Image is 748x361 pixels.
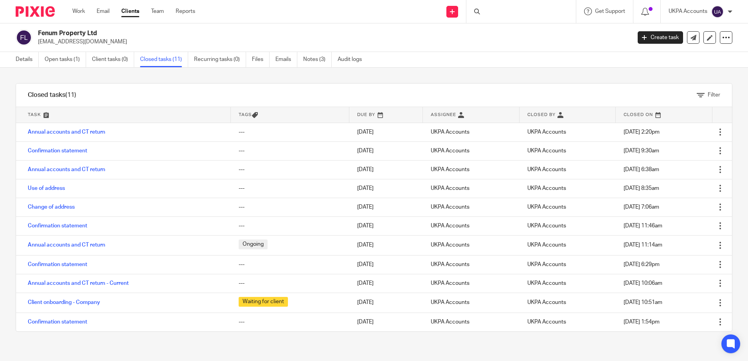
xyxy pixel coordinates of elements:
td: UKPA Accounts [423,216,520,235]
span: [DATE] 10:51am [624,300,662,305]
span: UKPA Accounts [527,242,566,248]
span: UKPA Accounts [527,223,566,229]
a: Team [151,7,164,15]
td: UKPA Accounts [423,160,520,179]
td: [DATE] [349,141,423,160]
td: UKPA Accounts [423,179,520,198]
div: --- [239,318,342,326]
td: [DATE] [349,235,423,255]
span: [DATE] 11:46am [624,223,662,229]
img: svg%3E [16,29,32,46]
td: UKPA Accounts [423,235,520,255]
div: --- [239,128,342,136]
td: UKPA Accounts [423,313,520,331]
a: Details [16,52,39,67]
span: Get Support [595,9,625,14]
td: UKPA Accounts [423,255,520,274]
span: [DATE] 11:14am [624,242,662,248]
td: [DATE] [349,198,423,216]
td: UKPA Accounts [423,198,520,216]
div: --- [239,184,342,192]
a: Annual accounts and CT return [28,129,105,135]
a: Recurring tasks (0) [194,52,246,67]
span: [DATE] 8:35am [624,186,659,191]
a: Reports [176,7,195,15]
a: Confirmation statement [28,223,87,229]
a: Work [72,7,85,15]
div: --- [239,147,342,155]
a: Client tasks (0) [92,52,134,67]
td: [DATE] [349,293,423,313]
a: Annual accounts and CT return [28,242,105,248]
a: Confirmation statement [28,148,87,154]
a: Notes (3) [303,52,332,67]
span: UKPA Accounts [527,319,566,325]
a: Confirmation statement [28,319,87,325]
td: [DATE] [349,274,423,293]
td: [DATE] [349,313,423,331]
a: Clients [121,7,139,15]
td: UKPA Accounts [423,274,520,293]
span: UKPA Accounts [527,204,566,210]
a: Closed tasks (11) [140,52,188,67]
span: UKPA Accounts [527,129,566,135]
th: Tags [231,107,349,123]
span: (11) [65,92,76,98]
span: Waiting for client [239,297,288,307]
span: UKPA Accounts [527,300,566,305]
span: [DATE] 7:06am [624,204,659,210]
a: Files [252,52,270,67]
td: UKPA Accounts [423,141,520,160]
span: [DATE] 9:30am [624,148,659,154]
td: [DATE] [349,216,423,235]
td: [DATE] [349,160,423,179]
a: Use of address [28,186,65,191]
a: Email [97,7,110,15]
p: [EMAIL_ADDRESS][DOMAIN_NAME] [38,38,626,46]
span: [DATE] 6:38am [624,167,659,172]
img: svg%3E [711,5,724,18]
a: Confirmation statement [28,262,87,267]
span: [DATE] 10:06am [624,281,662,286]
span: [DATE] 2:20pm [624,129,660,135]
a: Emails [275,52,297,67]
td: [DATE] [349,255,423,274]
span: Ongoing [239,239,268,249]
h2: Fenum Property Ltd [38,29,508,38]
span: UKPA Accounts [527,148,566,154]
div: --- [239,222,342,230]
a: Open tasks (1) [45,52,86,67]
span: [DATE] 6:29pm [624,262,660,267]
div: --- [239,279,342,287]
a: Annual accounts and CT return [28,167,105,172]
td: UKPA Accounts [423,293,520,313]
td: [DATE] [349,179,423,198]
p: UKPA Accounts [669,7,707,15]
a: Annual accounts and CT return - Current [28,281,129,286]
a: Create task [638,31,683,44]
span: UKPA Accounts [527,262,566,267]
span: UKPA Accounts [527,281,566,286]
a: Audit logs [338,52,368,67]
div: --- [239,261,342,268]
div: --- [239,166,342,173]
td: UKPA Accounts [423,123,520,141]
h1: Closed tasks [28,91,76,99]
span: [DATE] 1:54pm [624,319,660,325]
a: Change of address [28,204,75,210]
div: --- [239,203,342,211]
span: Filter [708,92,720,98]
img: Pixie [16,6,55,17]
span: UKPA Accounts [527,167,566,172]
span: UKPA Accounts [527,186,566,191]
td: [DATE] [349,123,423,141]
a: Client onboarding - Company [28,300,100,305]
